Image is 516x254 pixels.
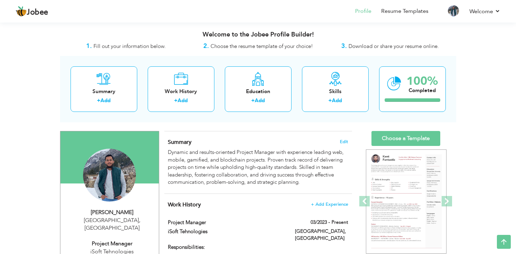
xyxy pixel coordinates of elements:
[381,7,428,15] a: Resume Templates
[355,7,371,15] a: Profile
[407,75,438,87] div: 100%
[168,244,205,251] strong: Responsibilities:
[139,216,140,224] span: ,
[178,97,188,104] a: Add
[448,5,459,16] img: Profile Img
[311,202,348,207] span: + Add Experience
[332,97,342,104] a: Add
[328,97,332,104] label: +
[168,138,191,146] span: Summary
[308,88,363,95] div: Skills
[371,131,440,146] a: Choose a Template
[76,88,132,95] div: Summary
[168,139,348,146] h4: Adding a summary is a quick and easy way to highlight your experience and interests.
[66,208,159,216] div: [PERSON_NAME]
[295,228,348,242] label: [GEOGRAPHIC_DATA], [GEOGRAPHIC_DATA]
[16,6,27,17] img: jobee.io
[168,149,348,186] div: Dynamic and results-oriented Project Manager with experience leading web, mobile, gamified, and b...
[168,228,285,235] label: iSoft Tehnologies
[100,97,110,104] a: Add
[93,43,166,50] span: Fill out your information below.
[66,240,159,248] div: Project Manager
[83,149,136,202] img: Subhan Wahid
[349,43,439,50] span: Download or share your resume online.
[168,201,348,208] h4: This helps to show the companies you have worked for.
[168,219,285,226] label: Project Manager
[251,97,255,104] label: +
[340,139,348,144] span: Edit
[407,87,438,94] div: Completed
[86,42,92,50] strong: 1.
[168,201,201,208] span: Work History
[230,88,286,95] div: Education
[203,42,209,50] strong: 2.
[66,216,159,232] div: [GEOGRAPHIC_DATA] [GEOGRAPHIC_DATA]
[255,97,265,104] a: Add
[27,9,48,16] span: Jobee
[60,31,456,38] h3: Welcome to the Jobee Profile Builder!
[211,43,313,50] span: Choose the resume template of your choice!
[341,42,347,50] strong: 3.
[97,97,100,104] label: +
[153,88,209,95] div: Work History
[174,97,178,104] label: +
[16,6,48,17] a: Jobee
[311,219,348,226] label: 03/2023 - Present
[469,7,500,16] a: Welcome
